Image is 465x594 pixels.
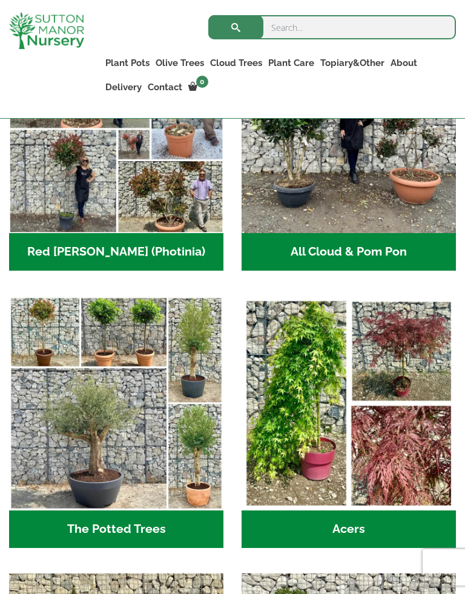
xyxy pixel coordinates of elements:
img: logo [9,12,84,49]
img: Home - Untitled Project 4 [242,296,456,510]
h2: The Potted Trees [9,510,223,548]
a: 0 [185,79,212,96]
h2: Acers [242,510,456,548]
a: Visit product category The Potted Trees [9,296,223,548]
a: Delivery [102,79,145,96]
span: 0 [196,76,208,88]
img: Home - F5A23A45 75B5 4929 8FB2 454246946332 [9,19,223,233]
a: Topiary&Other [317,54,387,71]
a: Contact [145,79,185,96]
a: About [387,54,420,71]
a: Plant Pots [102,54,153,71]
a: Visit product category Red Robin (Photinia) [9,19,223,271]
input: Search... [208,15,456,39]
img: Home - A124EB98 0980 45A7 B835 C04B779F7765 [242,19,456,233]
a: Visit product category All Cloud & Pom Pon [242,19,456,271]
a: Cloud Trees [207,54,265,71]
h2: All Cloud & Pom Pon [242,233,456,271]
img: Home - new coll [9,296,223,510]
h2: Red [PERSON_NAME] (Photinia) [9,233,223,271]
a: Olive Trees [153,54,207,71]
a: Visit product category Acers [242,296,456,548]
a: Plant Care [265,54,317,71]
